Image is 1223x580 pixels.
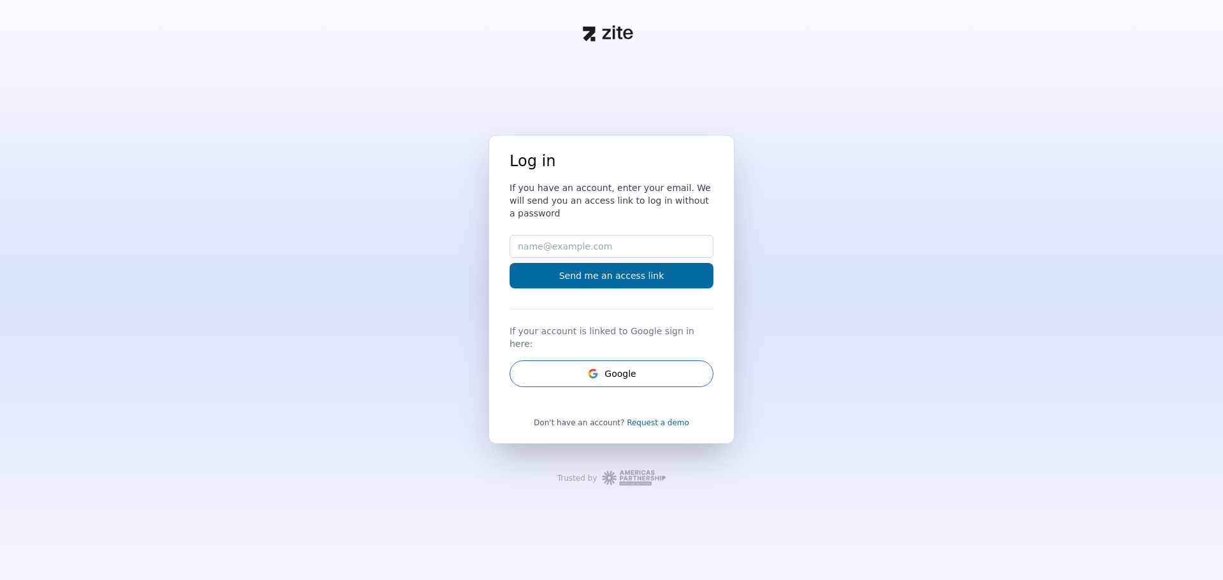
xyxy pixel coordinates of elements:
[602,469,666,486] img: Workspace Logo
[510,320,713,350] div: If your account is linked to Google sign in here:
[510,181,713,220] h3: If you have an account, enter your email. We will send you an access link to log in without a pas...
[557,473,597,483] div: Trusted by
[510,235,713,258] input: name@example.com
[627,418,689,427] a: Request a demo
[510,151,713,171] h1: Log in
[510,263,713,288] button: Send me an access link
[510,418,713,428] div: Don't have an account?
[587,367,599,380] svg: Google
[510,360,713,387] button: GoogleGoogle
